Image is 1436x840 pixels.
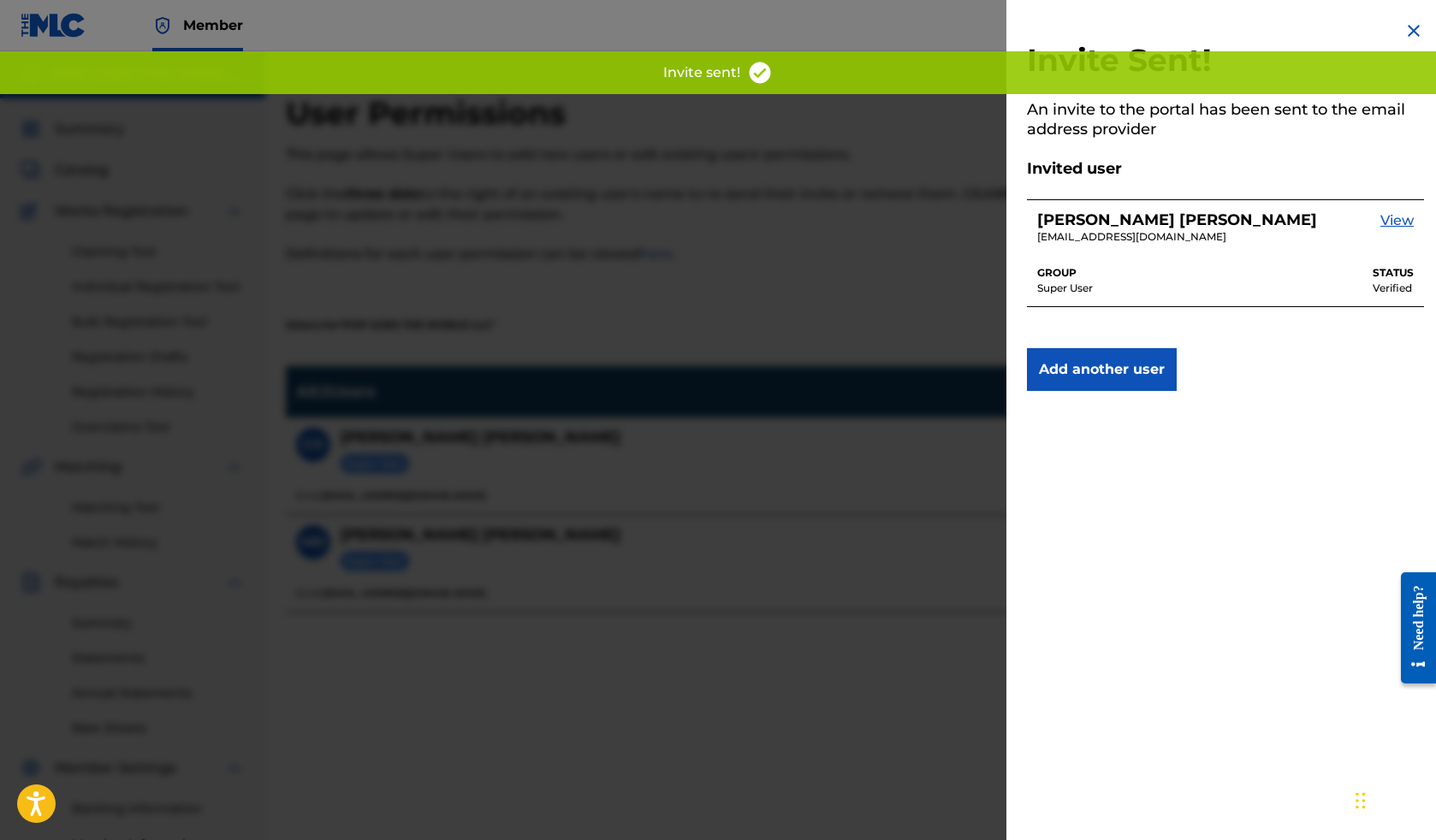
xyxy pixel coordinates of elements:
h5: An invite to the portal has been sent to the email address provider [1027,100,1424,139]
span: Member [183,15,243,35]
div: Drag [1356,775,1366,826]
p: GROUP [1037,265,1093,281]
p: STATUS [1373,265,1414,281]
img: Top Rightsholder [152,15,173,36]
p: oppermanmusicservices@gmail.com [1037,229,1317,245]
a: View [1380,210,1414,245]
img: access [747,60,773,86]
h5: Chris Opperman [1037,210,1317,230]
h5: Invited user [1027,159,1424,179]
iframe: Resource Center [1388,554,1436,701]
p: Invite sent! [663,62,740,83]
h2: Invite Sent! [1027,41,1424,80]
iframe: Chat Widget [1350,758,1436,840]
button: Add another user [1027,348,1177,391]
img: MLC Logo [21,13,86,38]
p: Super User [1037,281,1093,296]
p: Verified [1373,281,1414,296]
